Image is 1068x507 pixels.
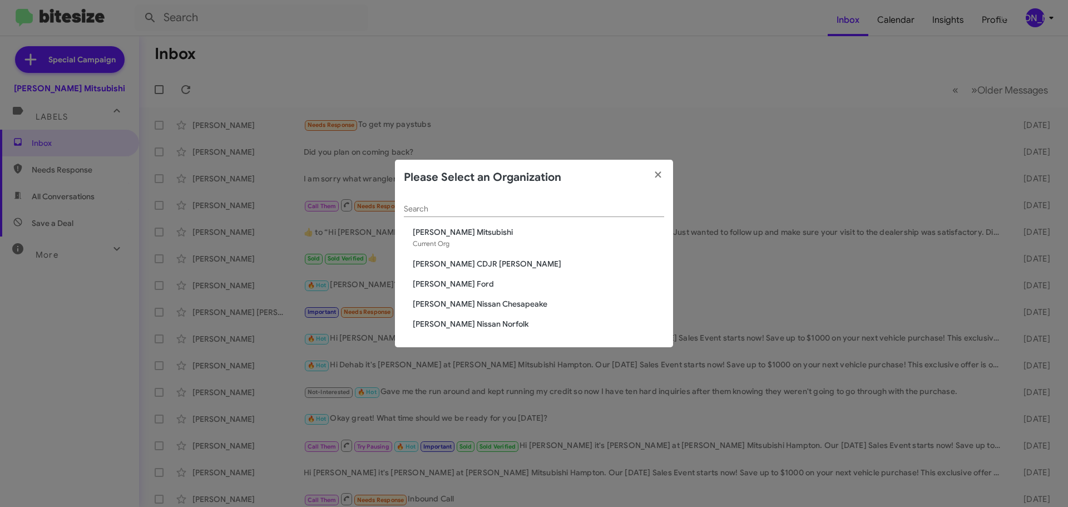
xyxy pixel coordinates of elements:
[413,278,664,289] span: [PERSON_NAME] Ford
[413,227,664,238] span: [PERSON_NAME] Mitsubishi
[413,318,664,329] span: [PERSON_NAME] Nissan Norfolk
[413,239,449,248] span: Current Org
[413,298,664,309] span: [PERSON_NAME] Nissan Chesapeake
[413,258,664,269] span: [PERSON_NAME] CDJR [PERSON_NAME]
[404,169,561,186] h2: Please Select an Organization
